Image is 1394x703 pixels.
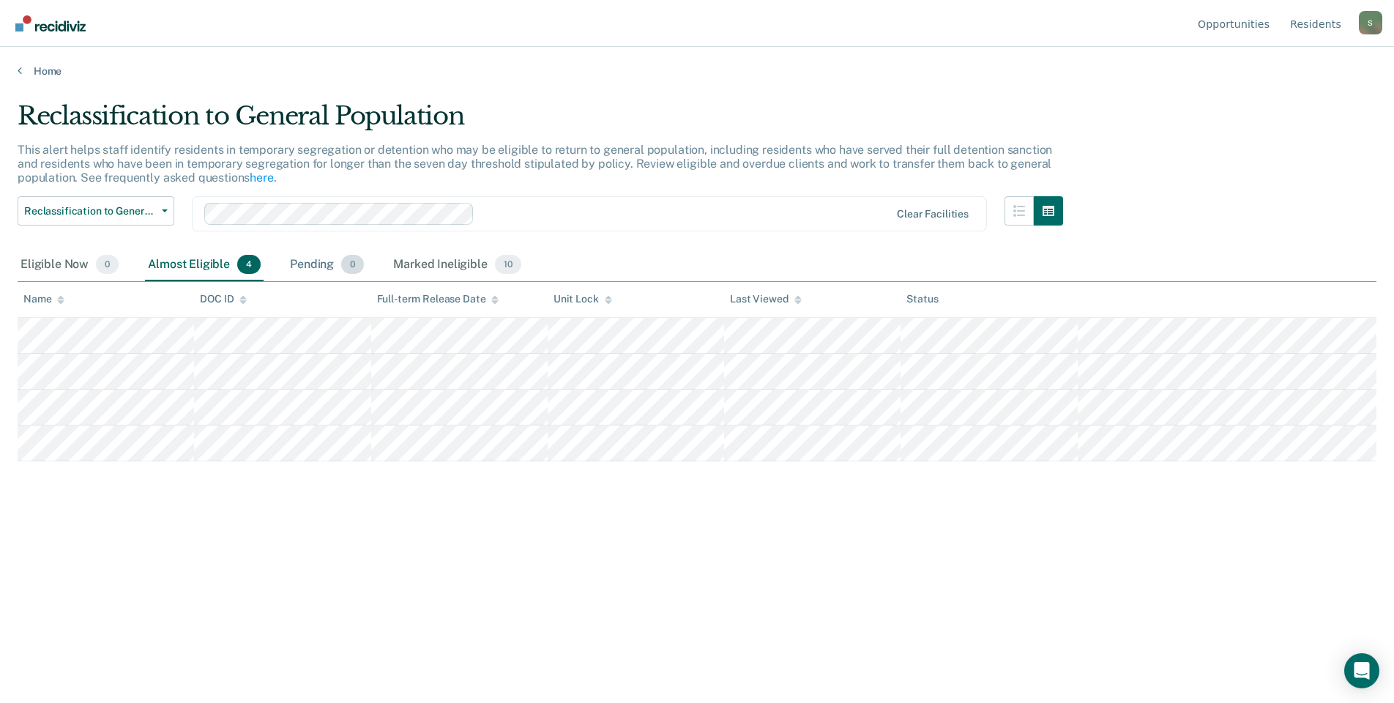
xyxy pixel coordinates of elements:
div: Name [23,293,64,305]
span: Reclassification to General Population [24,205,156,217]
span: 10 [495,255,521,274]
div: Clear facilities [897,208,969,220]
img: Recidiviz [15,15,86,31]
button: Profile dropdown button [1359,11,1382,34]
a: Home [18,64,1376,78]
div: Last Viewed [730,293,801,305]
div: Eligible Now0 [18,249,122,281]
div: S [1359,11,1382,34]
span: 0 [341,255,364,274]
div: Marked Ineligible10 [390,249,523,281]
div: Status [906,293,938,305]
a: here [250,171,273,185]
div: Almost Eligible4 [145,249,264,281]
div: Full-term Release Date [377,293,499,305]
p: This alert helps staff identify residents in temporary segregation or detention who may be eligib... [18,143,1052,185]
div: DOC ID [200,293,247,305]
div: Pending0 [287,249,367,281]
span: 0 [96,255,119,274]
button: Reclassification to General Population [18,196,174,226]
div: Reclassification to General Population [18,101,1063,143]
div: Unit Lock [553,293,612,305]
span: 4 [237,255,261,274]
div: Open Intercom Messenger [1344,653,1379,688]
